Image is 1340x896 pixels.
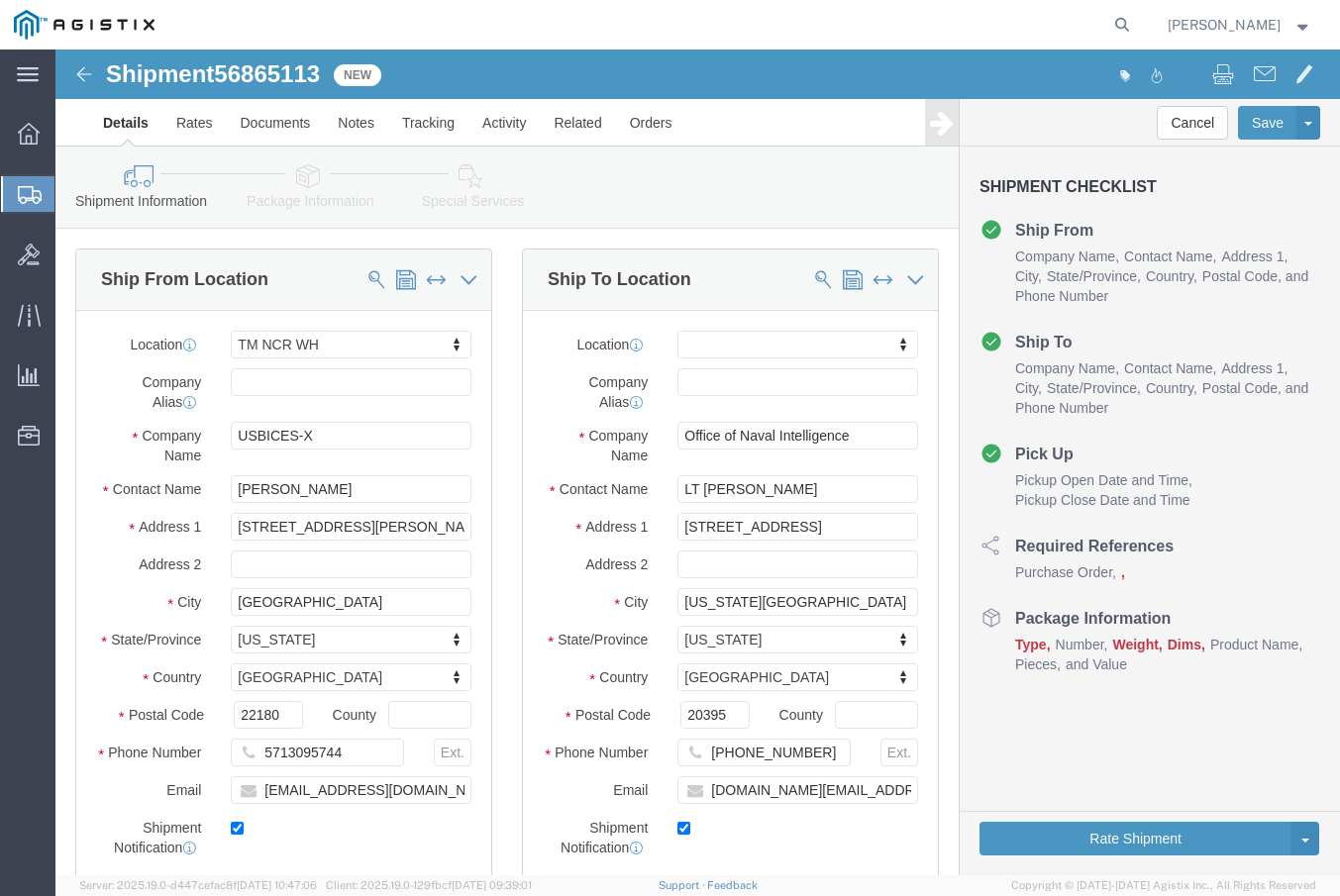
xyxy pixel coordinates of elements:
[55,50,1340,875] iframe: FS Legacy Container
[1167,13,1313,37] button: [PERSON_NAME]
[1168,14,1281,36] span: Feras Saleh
[326,879,532,891] span: Client: 2025.19.0-129fbcf
[1011,877,1316,894] span: Copyright © [DATE]-[DATE] Agistix Inc., All Rights Reserved
[237,879,317,891] span: [DATE] 10:47:06
[14,10,155,40] img: logo
[79,879,317,891] span: Server: 2025.19.0-d447cefac8f
[452,879,532,891] span: [DATE] 09:39:01
[707,879,758,891] a: Feedback
[659,879,708,891] a: Support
